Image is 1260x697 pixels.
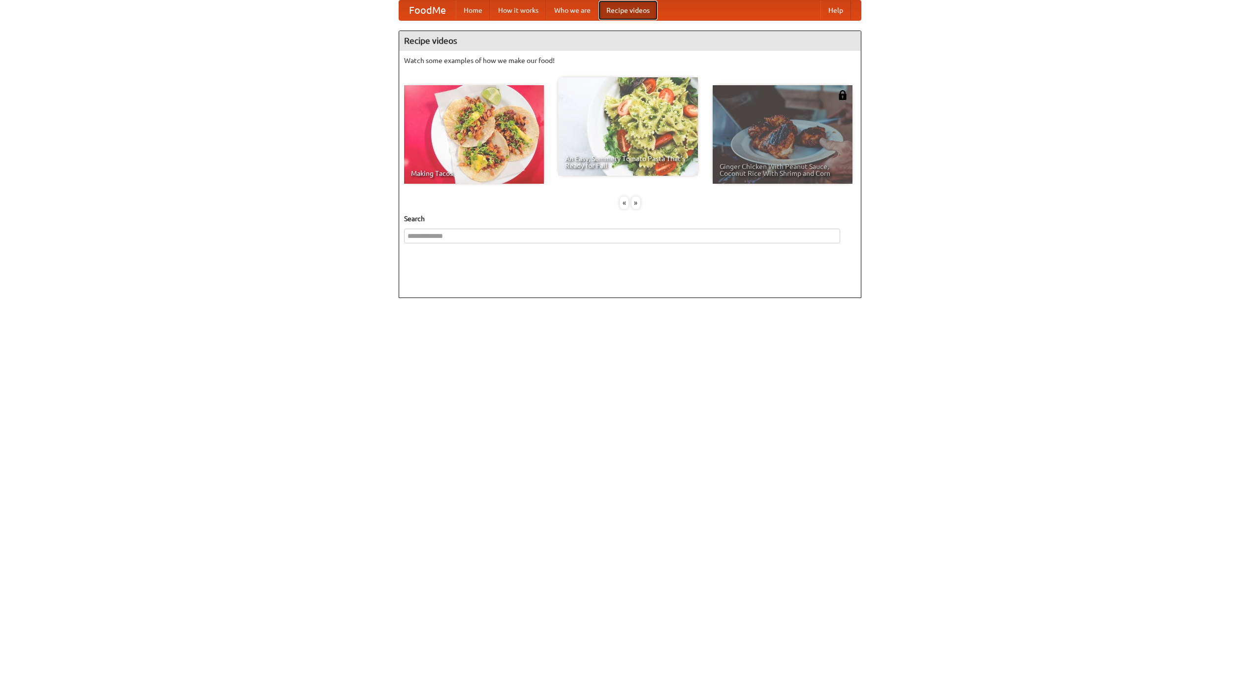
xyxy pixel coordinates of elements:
span: An Easy, Summery Tomato Pasta That's Ready for Fall [565,155,691,169]
a: An Easy, Summery Tomato Pasta That's Ready for Fall [558,77,698,176]
div: » [631,197,640,209]
a: Making Tacos [404,85,544,184]
span: Making Tacos [411,170,537,177]
img: 483408.png [838,90,848,100]
a: Help [820,0,851,20]
h5: Search [404,214,856,224]
p: Watch some examples of how we make our food! [404,56,856,66]
a: Home [456,0,490,20]
a: How it works [490,0,546,20]
div: « [620,197,629,209]
h4: Recipe videos [399,31,861,51]
a: FoodMe [399,0,456,20]
a: Who we are [546,0,598,20]
a: Recipe videos [598,0,658,20]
